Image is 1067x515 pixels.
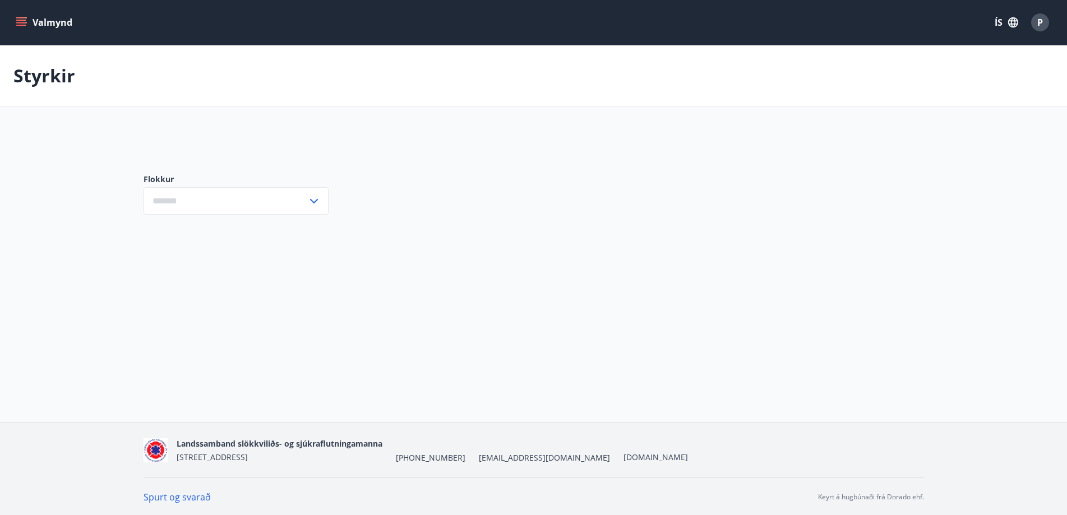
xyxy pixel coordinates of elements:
span: [STREET_ADDRESS] [177,452,248,462]
p: Styrkir [13,63,75,88]
img: 5co5o51sp293wvT0tSE6jRQ7d6JbxoluH3ek357x.png [144,438,168,462]
span: Landssamband slökkviliðs- og sjúkraflutningamanna [177,438,382,449]
button: ÍS [989,12,1024,33]
label: Flokkur [144,174,329,185]
button: P [1027,9,1054,36]
span: [EMAIL_ADDRESS][DOMAIN_NAME] [479,452,610,463]
button: menu [13,12,77,33]
p: Keyrt á hugbúnaði frá Dorado ehf. [818,492,924,502]
a: Spurt og svarað [144,491,211,503]
span: [PHONE_NUMBER] [396,452,465,463]
a: [DOMAIN_NAME] [623,452,688,462]
span: P [1037,16,1043,29]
